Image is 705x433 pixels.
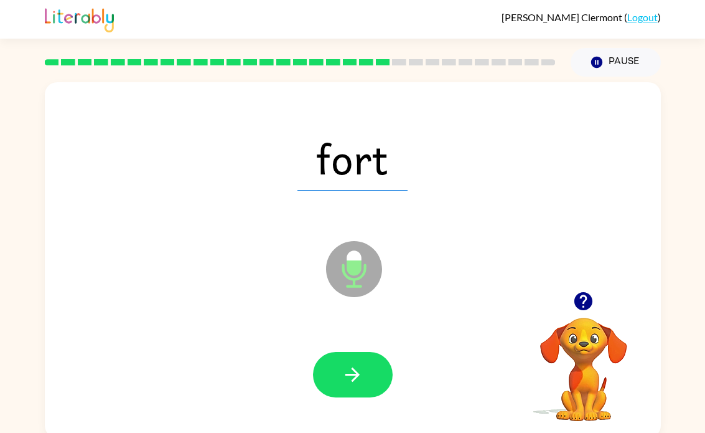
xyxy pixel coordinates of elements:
[502,11,624,23] span: [PERSON_NAME] Clermont
[571,48,661,77] button: Pause
[45,5,114,32] img: Literably
[521,298,646,423] video: Your browser must support playing .mp4 files to use Literably. Please try using another browser.
[502,11,661,23] div: ( )
[627,11,658,23] a: Logout
[297,126,408,191] span: fort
